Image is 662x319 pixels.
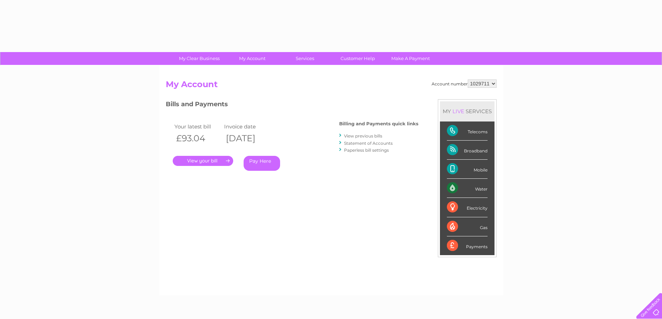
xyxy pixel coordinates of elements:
a: . [173,156,233,166]
div: Water [447,179,488,198]
td: Invoice date [222,122,272,131]
div: Gas [447,217,488,236]
h2: My Account [166,79,497,93]
td: Your latest bill [173,122,223,131]
a: My Account [223,52,281,65]
a: Pay Here [244,156,280,171]
a: Make A Payment [382,52,439,65]
a: My Clear Business [171,52,228,65]
div: Payments [447,236,488,255]
div: Broadband [447,141,488,160]
th: [DATE] [222,131,272,145]
div: MY SERVICES [440,101,495,121]
a: Customer Help [329,52,386,65]
a: Statement of Accounts [344,141,393,146]
div: Telecoms [447,121,488,141]
div: LIVE [451,108,466,115]
h3: Bills and Payments [166,99,418,111]
a: View previous bills [344,133,382,138]
th: £93.04 [173,131,223,145]
div: Mobile [447,160,488,179]
a: Paperless bill settings [344,148,389,153]
div: Electricity [447,198,488,217]
div: Account number [432,79,497,88]
a: Services [276,52,334,65]
h4: Billing and Payments quick links [339,121,418,126]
